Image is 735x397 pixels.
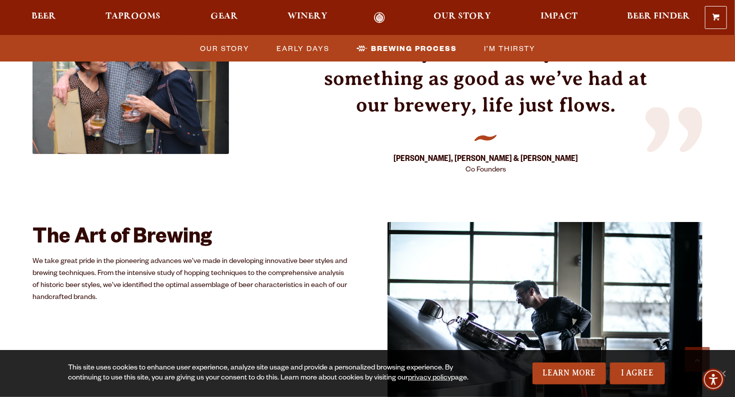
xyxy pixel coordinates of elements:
a: Impact [534,12,584,23]
p: Sometimes we can’t believe it’s been 30 years. When you have something as good as we’ve had at ou... [319,12,652,118]
a: Winery [281,12,334,23]
strong: [PERSON_NAME], [PERSON_NAME] & [PERSON_NAME] [393,154,578,165]
span: Taprooms [105,12,160,20]
a: Our Story [427,12,497,23]
h2: The Art of Brewing [32,227,347,251]
a: Gear [204,12,244,23]
a: Taprooms [99,12,167,23]
span: Winery [287,12,327,20]
span: Beer [31,12,56,20]
a: Our Story [194,41,255,55]
span: Brewing Process [371,41,457,55]
a: Scroll to top [685,347,710,372]
p: We take great pride in the pioneering advances we’ve made in developing innovative beer styles an... [32,256,347,304]
div: This site uses cookies to enhance user experience, analyze site usage and provide a personalized ... [68,363,479,383]
a: I Agree [610,362,665,384]
span: Co Founders [465,166,506,174]
a: Early Days [271,41,335,55]
a: privacy policy [408,374,451,382]
span: Beer Finder [627,12,690,20]
span: Early Days [277,41,330,55]
a: Odell Home [361,12,398,23]
span: Gear [210,12,238,20]
a: Learn More [532,362,606,384]
span: Our Story [433,12,491,20]
a: Beer Finder [621,12,697,23]
a: Brewing Process [351,41,462,55]
span: Impact [540,12,577,20]
span: I’m Thirsty [484,41,536,55]
div: Accessibility Menu [702,368,724,390]
a: Beer [25,12,62,23]
a: I’m Thirsty [478,41,541,55]
span: Our Story [200,41,250,55]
